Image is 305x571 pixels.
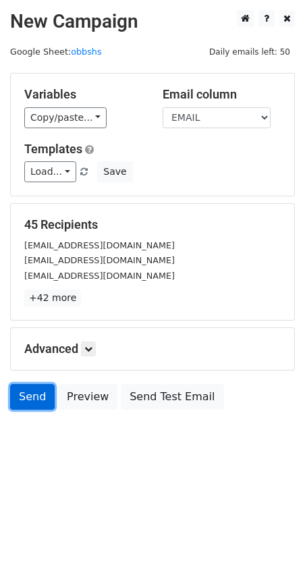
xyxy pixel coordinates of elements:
[24,107,107,128] a: Copy/paste...
[24,290,81,306] a: +42 more
[204,47,295,57] a: Daily emails left: 50
[24,255,175,265] small: [EMAIL_ADDRESS][DOMAIN_NAME]
[238,506,305,571] iframe: Chat Widget
[24,342,281,356] h5: Advanced
[10,10,295,33] h2: New Campaign
[58,384,117,410] a: Preview
[10,47,102,57] small: Google Sheet:
[24,161,76,182] a: Load...
[24,142,82,156] a: Templates
[10,384,55,410] a: Send
[71,47,101,57] a: obbshs
[24,240,175,250] small: [EMAIL_ADDRESS][DOMAIN_NAME]
[24,217,281,232] h5: 45 Recipients
[121,384,223,410] a: Send Test Email
[163,87,281,102] h5: Email column
[97,161,132,182] button: Save
[24,87,142,102] h5: Variables
[24,271,175,281] small: [EMAIL_ADDRESS][DOMAIN_NAME]
[204,45,295,59] span: Daily emails left: 50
